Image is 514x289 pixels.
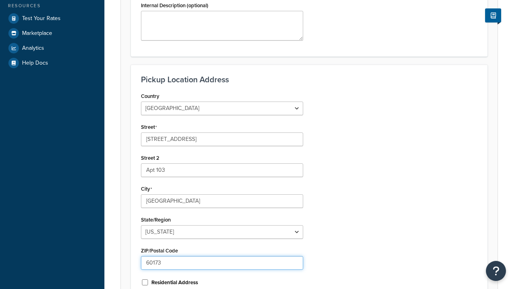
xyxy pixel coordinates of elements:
[486,261,506,281] button: Open Resource Center
[141,93,159,99] label: Country
[141,2,208,8] label: Internal Description (optional)
[6,56,98,70] a: Help Docs
[141,155,159,161] label: Street 2
[151,279,198,286] label: Residential Address
[22,15,61,22] span: Test Your Rates
[141,75,477,84] h3: Pickup Location Address
[141,217,171,223] label: State/Region
[6,26,98,41] a: Marketplace
[141,124,157,130] label: Street
[22,60,48,67] span: Help Docs
[22,45,44,52] span: Analytics
[22,30,52,37] span: Marketplace
[141,248,178,254] label: ZIP/Postal Code
[6,2,98,9] div: Resources
[6,41,98,55] a: Analytics
[6,11,98,26] a: Test Your Rates
[485,8,501,22] button: Show Help Docs
[141,186,152,192] label: City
